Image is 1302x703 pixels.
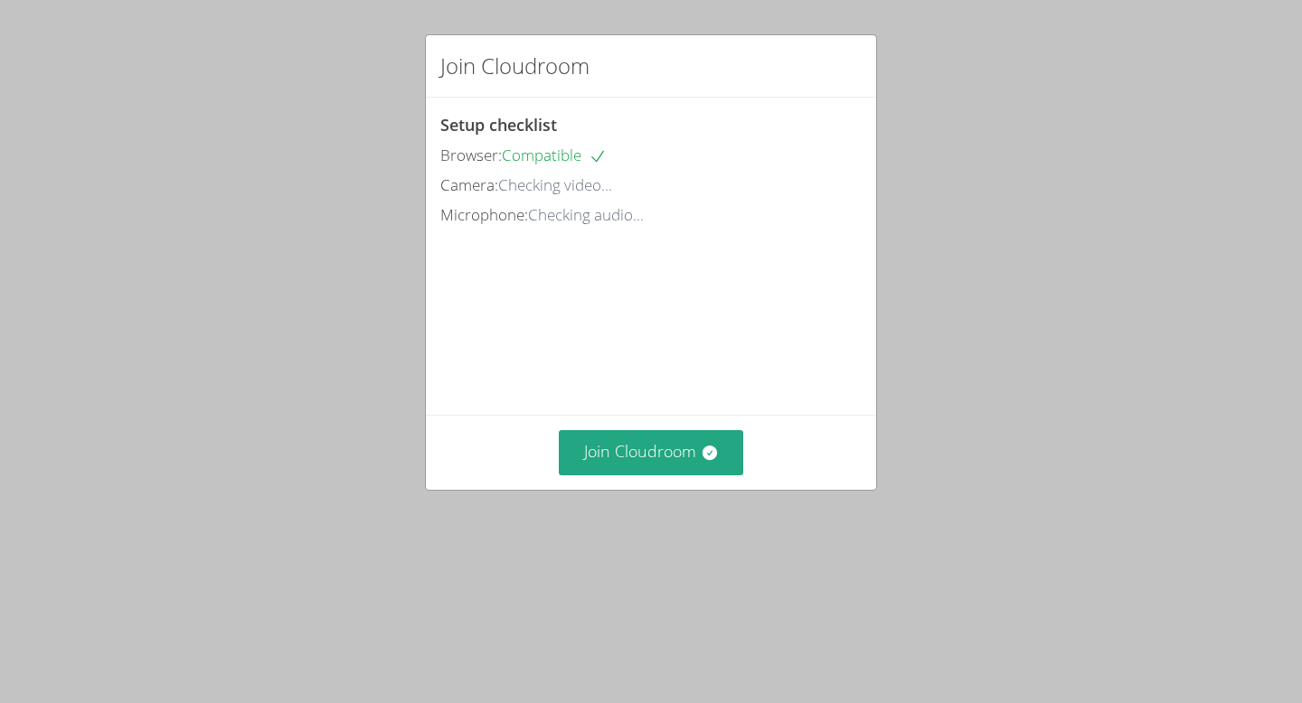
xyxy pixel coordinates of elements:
span: Browser: [440,145,502,165]
span: Checking video... [498,174,612,195]
span: Microphone: [440,204,528,225]
button: Join Cloudroom [559,430,744,474]
span: Setup checklist [440,114,557,136]
h2: Join Cloudroom [440,50,590,82]
span: Checking audio... [528,204,644,225]
span: Compatible [502,145,607,165]
span: Camera: [440,174,498,195]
